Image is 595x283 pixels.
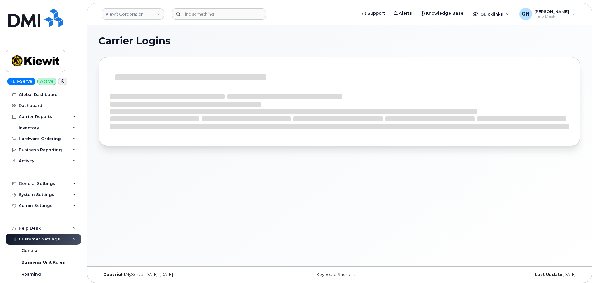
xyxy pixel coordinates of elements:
[99,272,259,277] div: MyServe [DATE]–[DATE]
[316,272,357,277] a: Keyboard Shortcuts
[535,272,562,277] strong: Last Update
[420,272,580,277] div: [DATE]
[103,272,126,277] strong: Copyright
[99,36,171,46] span: Carrier Logins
